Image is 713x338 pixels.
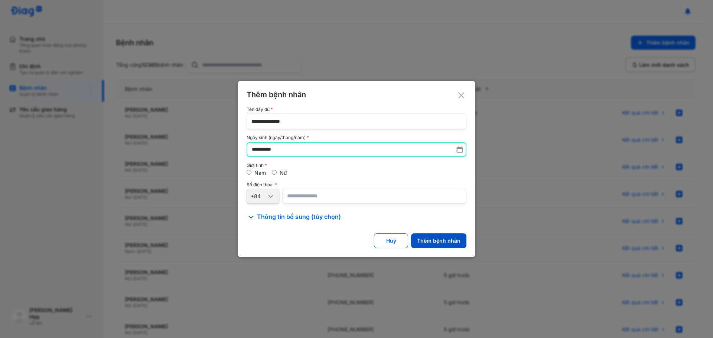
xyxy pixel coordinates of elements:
[247,107,466,112] div: Tên đầy đủ
[247,135,466,140] div: Ngày sinh (ngày/tháng/năm)
[247,90,466,99] div: Thêm bệnh nhân
[247,163,466,168] div: Giới tính
[257,213,341,221] span: Thông tin bổ sung (tùy chọn)
[417,237,460,244] div: Thêm bệnh nhân
[251,193,266,200] div: +84
[374,233,408,248] button: Huỷ
[247,182,466,187] div: Số điện thoại
[411,233,466,248] button: Thêm bệnh nhân
[280,170,287,176] label: Nữ
[254,170,266,176] label: Nam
